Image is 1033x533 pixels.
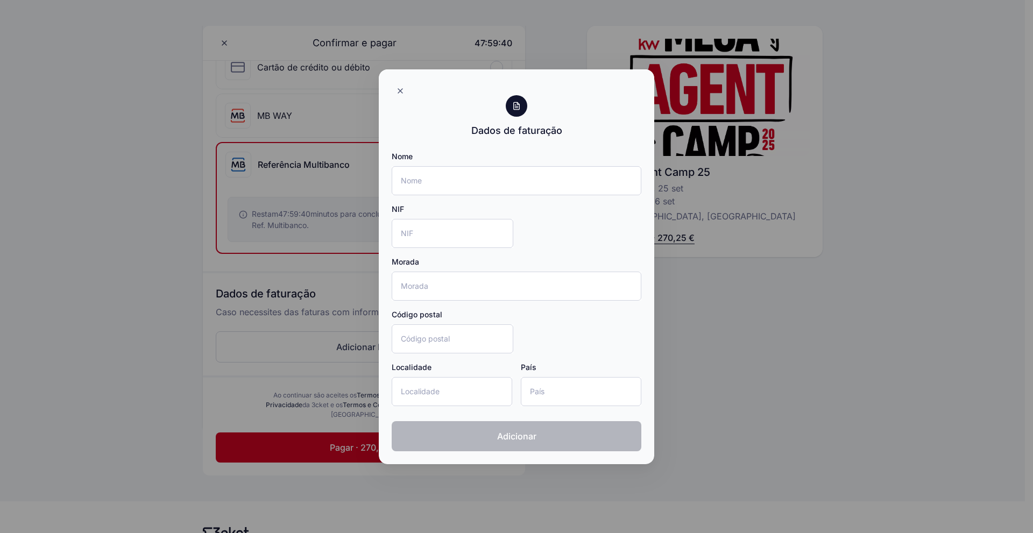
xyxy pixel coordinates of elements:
input: NIF [392,219,513,248]
div: Dados de faturação [471,123,562,138]
input: Localidade [392,377,512,406]
label: Morada [392,257,419,267]
label: Localidade [392,362,431,373]
label: Código postal [392,309,442,320]
label: Nome [392,151,413,162]
input: Código postal [392,324,513,353]
button: Adicionar [392,421,641,451]
input: Nome [392,166,641,195]
input: País [521,377,641,406]
span: Adicionar [497,430,536,443]
label: NIF [392,204,404,215]
label: País [521,362,536,373]
input: Morada [392,272,641,301]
